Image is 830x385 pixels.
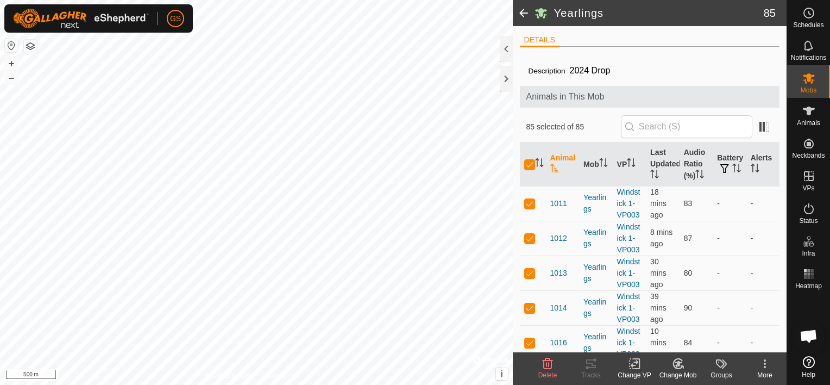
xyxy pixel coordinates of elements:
a: Windstick 1-VP003 [617,222,640,254]
td: - [746,290,780,325]
td: - [713,256,746,290]
span: 6 Sept 2025, 11:37 am [650,257,666,289]
span: 6 Sept 2025, 11:28 am [650,292,666,324]
button: Map Layers [24,40,37,53]
span: Help [802,371,815,378]
div: Groups [700,370,743,380]
a: Contact Us [267,371,299,381]
p-sorticon: Activate to sort [732,165,741,174]
div: Yearlings [583,192,608,215]
div: Tracks [569,370,613,380]
p-sorticon: Activate to sort [751,165,759,174]
span: Mobs [801,87,816,94]
button: Reset Map [5,39,18,52]
span: 1012 [550,233,567,244]
div: Yearlings [583,296,608,319]
span: 87 [684,234,693,243]
span: Delete [538,371,557,379]
span: Infra [802,250,815,257]
td: - [746,325,780,360]
a: Windstick 1-VP003 [617,188,640,219]
span: 6 Sept 2025, 11:57 am [650,327,666,358]
th: Alerts [746,142,780,187]
p-sorticon: Activate to sort [650,171,659,180]
div: Yearlings [583,227,608,250]
p-sorticon: Activate to sort [550,165,559,174]
span: 85 selected of 85 [526,121,621,133]
span: 84 [684,338,693,347]
span: Schedules [793,22,823,28]
button: i [496,368,508,380]
span: 2024 Drop [565,61,615,79]
div: Change VP [613,370,656,380]
p-sorticon: Activate to sort [535,160,544,169]
a: Windstick 1-VP003 [617,327,640,358]
span: 85 [764,5,776,21]
div: Yearlings [583,262,608,284]
span: VPs [802,185,814,191]
a: Help [787,352,830,382]
th: VP [613,142,646,187]
span: 1014 [550,302,567,314]
span: Notifications [791,54,826,61]
span: GS [170,13,181,24]
span: 6 Sept 2025, 11:59 am [650,228,672,248]
td: - [746,221,780,256]
button: – [5,71,18,84]
span: 83 [684,199,693,208]
span: Animals in This Mob [526,90,774,103]
button: + [5,57,18,70]
a: Privacy Policy [213,371,254,381]
th: Battery [713,142,746,187]
span: i [501,369,503,378]
li: DETAILS [520,34,559,47]
span: 1013 [550,268,567,279]
span: 90 [684,303,693,312]
p-sorticon: Activate to sort [599,160,608,169]
span: 1011 [550,198,567,209]
label: Description [529,67,565,75]
th: Audio Ratio (%) [680,142,713,187]
img: Gallagher Logo [13,9,149,28]
span: Animals [797,120,820,126]
div: Change Mob [656,370,700,380]
a: Windstick 1-VP003 [617,257,640,289]
span: 1016 [550,337,567,349]
span: Neckbands [792,152,825,159]
span: 6 Sept 2025, 11:49 am [650,188,666,219]
a: Windstick 1-VP003 [617,292,640,324]
td: - [746,256,780,290]
td: - [713,325,746,360]
td: - [713,221,746,256]
p-sorticon: Activate to sort [627,160,636,169]
th: Last Updated [646,142,680,187]
span: Heatmap [795,283,822,289]
th: Animal [546,142,580,187]
td: - [746,186,780,221]
div: Yearlings [583,331,608,354]
h2: Yearlings [554,7,764,20]
input: Search (S) [621,115,752,138]
a: Open chat [793,320,825,352]
p-sorticon: Activate to sort [695,171,704,180]
div: More [743,370,787,380]
td: - [713,290,746,325]
span: Status [799,218,818,224]
span: 80 [684,269,693,277]
th: Mob [579,142,613,187]
td: - [713,186,746,221]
